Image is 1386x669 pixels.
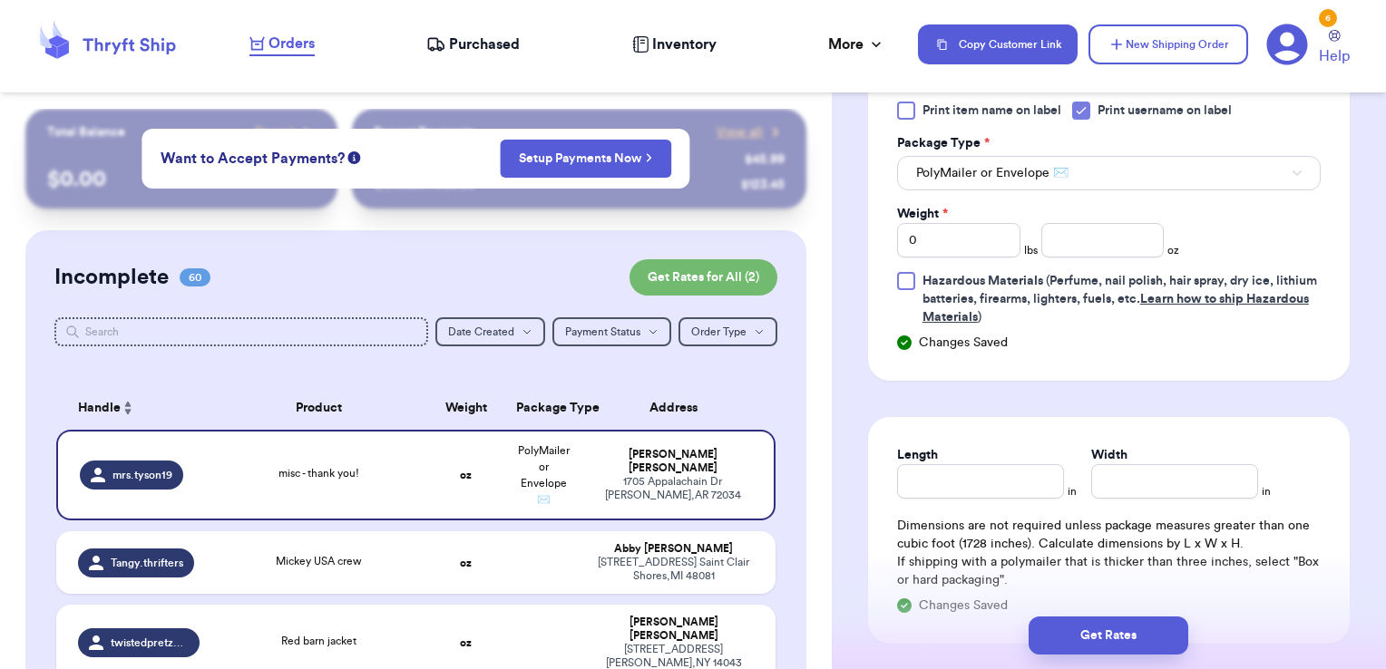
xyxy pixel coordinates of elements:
span: lbs [1024,243,1038,257]
div: [PERSON_NAME] [PERSON_NAME] [593,448,752,475]
div: 6 [1319,9,1337,27]
div: [STREET_ADDRESS] Saint Clair Shores , MI 48081 [593,556,754,583]
span: Tangy.thrifters [111,556,183,570]
h2: Incomplete [54,263,169,292]
a: Purchased [426,34,520,55]
button: Date Created [435,317,545,346]
span: Purchased [449,34,520,55]
div: 1705 Appalachain Dr [PERSON_NAME] , AR 72034 [593,475,752,502]
a: View all [717,123,785,141]
button: New Shipping Order [1088,24,1248,64]
span: Payout [255,123,294,141]
label: Length [897,446,938,464]
button: Get Rates [1029,616,1188,654]
div: $ 45.99 [745,150,785,169]
a: 6 [1266,24,1308,65]
span: in [1068,484,1077,499]
th: Product [210,386,427,430]
span: Want to Accept Payments? [161,148,345,170]
strong: oz [460,637,472,648]
span: PolyMailer or Envelope ✉️ [916,164,1069,182]
span: Help [1319,45,1350,67]
span: Payment Status [565,326,640,337]
span: (Perfume, nail polish, hair spray, dry ice, lithium batteries, firearms, lighters, fuels, etc. ) [922,275,1317,324]
p: $ 0.00 [47,165,317,194]
span: Changes Saved [919,334,1008,352]
span: in [1262,484,1271,499]
button: Get Rates for All (2) [630,259,777,296]
p: Total Balance [47,123,125,141]
button: Copy Customer Link [918,24,1078,64]
span: 60 [180,268,210,286]
span: misc - thank you! [278,468,359,479]
span: Hazardous Materials [922,275,1043,287]
label: Package Type [897,134,990,152]
button: Sort ascending [121,397,135,419]
a: Payout [255,123,316,141]
div: Abby [PERSON_NAME] [593,542,754,556]
span: Mickey USA crew [276,556,362,567]
span: Red barn jacket [281,635,356,646]
a: Orders [249,33,315,56]
button: Setup Payments Now [500,140,671,178]
div: More [828,34,885,55]
p: Recent Payments [374,123,474,141]
a: Setup Payments Now [519,150,652,168]
strong: oz [460,470,472,480]
p: If shipping with a polymailer that is thicker than three inches, select "Box or hard packaging". [897,553,1321,589]
span: mrs.tyson19 [112,468,172,482]
span: Order Type [691,326,747,337]
button: Payment Status [552,317,671,346]
span: Date Created [448,326,514,337]
span: Changes Saved [919,596,1008,615]
span: Inventory [652,34,717,55]
strong: oz [460,557,472,568]
th: Address [582,386,776,430]
span: Handle [78,399,121,418]
button: Order Type [678,317,777,346]
div: $ 123.45 [741,176,785,194]
span: View all [717,123,763,141]
span: oz [1167,243,1179,257]
th: Weight [427,386,504,430]
input: Search [54,317,429,346]
span: PolyMailer or Envelope ✉️ [518,445,570,505]
span: Print item name on label [922,102,1061,120]
th: Package Type [505,386,582,430]
span: Print username on label [1098,102,1232,120]
span: Orders [268,33,315,54]
label: Weight [897,205,948,223]
a: Help [1319,30,1350,67]
label: Width [1091,446,1127,464]
div: [PERSON_NAME] [PERSON_NAME] [593,616,754,643]
button: PolyMailer or Envelope ✉️ [897,156,1321,190]
span: twistedpretzel_vintage [111,635,190,650]
a: Inventory [632,34,717,55]
div: Dimensions are not required unless package measures greater than one cubic foot (1728 inches). Ca... [897,517,1321,589]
